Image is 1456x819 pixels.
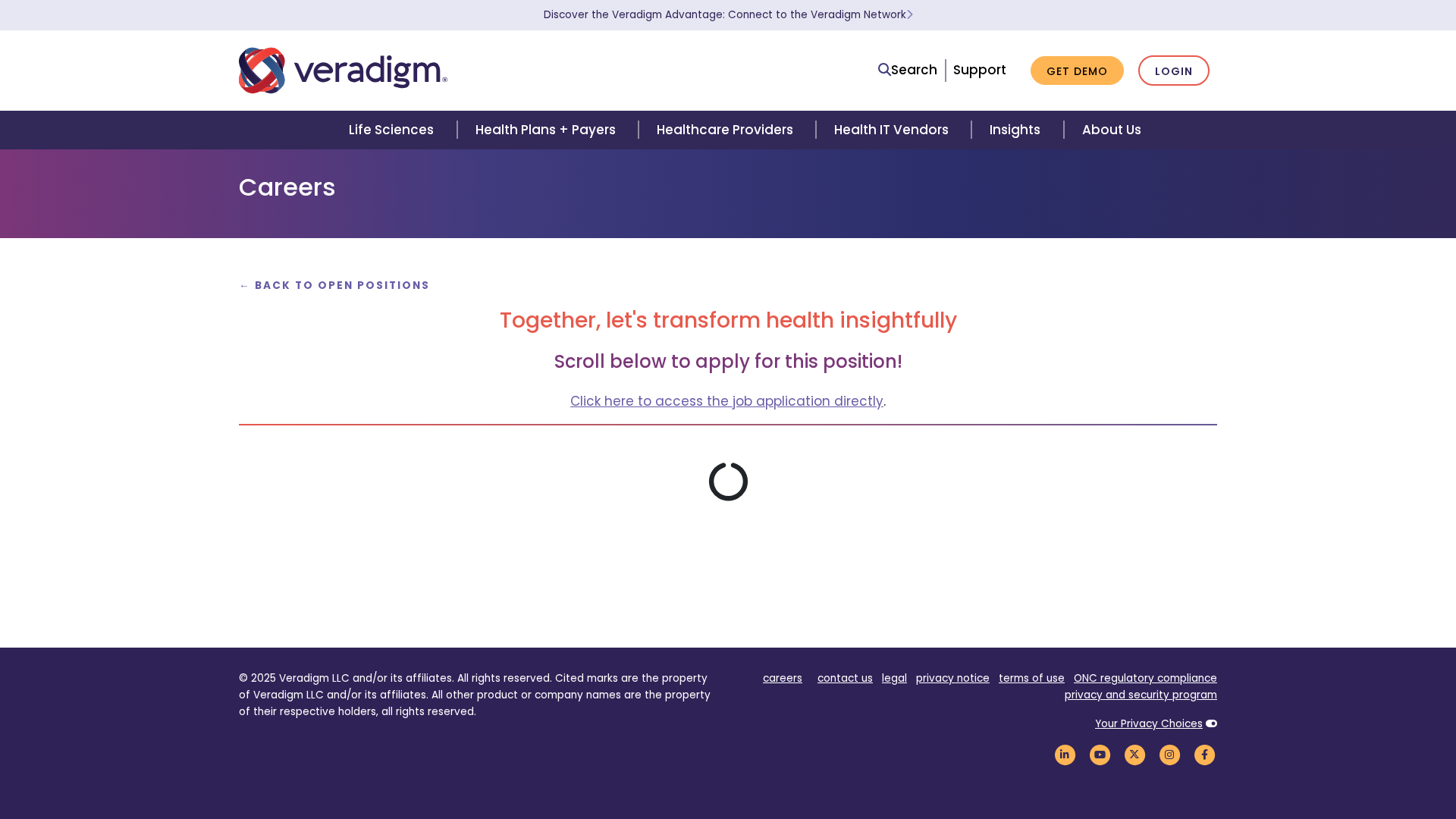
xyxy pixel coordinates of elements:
[1064,111,1159,149] a: About Us
[1122,747,1147,761] a: Veradigm Twitter Link
[239,351,1217,373] h3: Scroll below to apply for this position!
[1156,747,1182,761] a: Veradigm Instagram Link
[1031,56,1124,86] a: Get Demo
[971,111,1063,149] a: Insights
[239,391,1217,412] p: .
[239,45,447,96] img: Veradigm logo
[906,8,913,22] span: Learn More
[457,111,639,149] a: Health Plans + Payers
[878,60,937,80] a: Search
[239,670,717,720] p: © 2025 Veradigm LLC and/or its affiliates. All rights reserved. Cited marks are the property of V...
[999,671,1065,686] a: terms of use
[1095,717,1203,731] a: Your Privacy Choices
[1065,688,1217,702] a: privacy and security program
[239,173,1217,202] h1: Careers
[882,671,907,686] a: legal
[763,671,802,686] a: careers
[916,671,990,686] a: privacy notice
[1074,671,1217,686] a: ONC regulatory compliance
[239,278,430,293] a: ← Back to Open Positions
[1138,55,1210,86] a: Login
[331,111,457,149] a: Life Sciences
[1052,747,1078,761] a: Veradigm LinkedIn Link
[953,61,1006,79] a: Support
[639,111,816,149] a: Healthcare Providers
[817,671,873,686] a: contact us
[1087,747,1112,761] a: Veradigm YouTube Link
[570,392,883,410] a: Click here to access the job application directly
[1191,747,1217,761] a: Veradigm Facebook Link
[544,8,913,22] a: Discover the Veradigm Advantage: Connect to the Veradigm NetworkLearn More
[816,111,971,149] a: Health IT Vendors
[239,308,1217,334] h2: Together, let's transform health insightfully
